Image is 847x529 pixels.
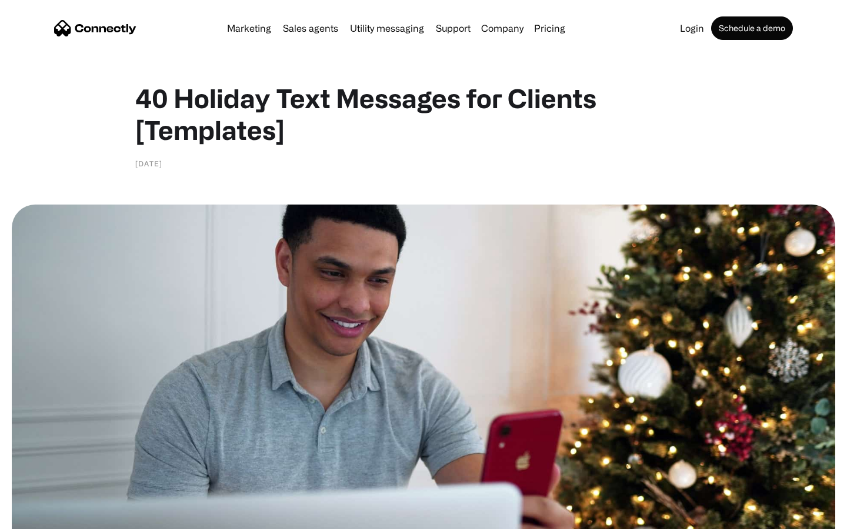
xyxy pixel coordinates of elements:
a: Support [431,24,475,33]
h1: 40 Holiday Text Messages for Clients [Templates] [135,82,712,146]
div: [DATE] [135,158,162,169]
a: Sales agents [278,24,343,33]
a: Marketing [222,24,276,33]
a: Utility messaging [345,24,429,33]
a: Schedule a demo [711,16,793,40]
ul: Language list [24,508,71,525]
aside: Language selected: English [12,508,71,525]
div: Company [481,20,523,36]
a: Pricing [529,24,570,33]
a: Login [675,24,709,33]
